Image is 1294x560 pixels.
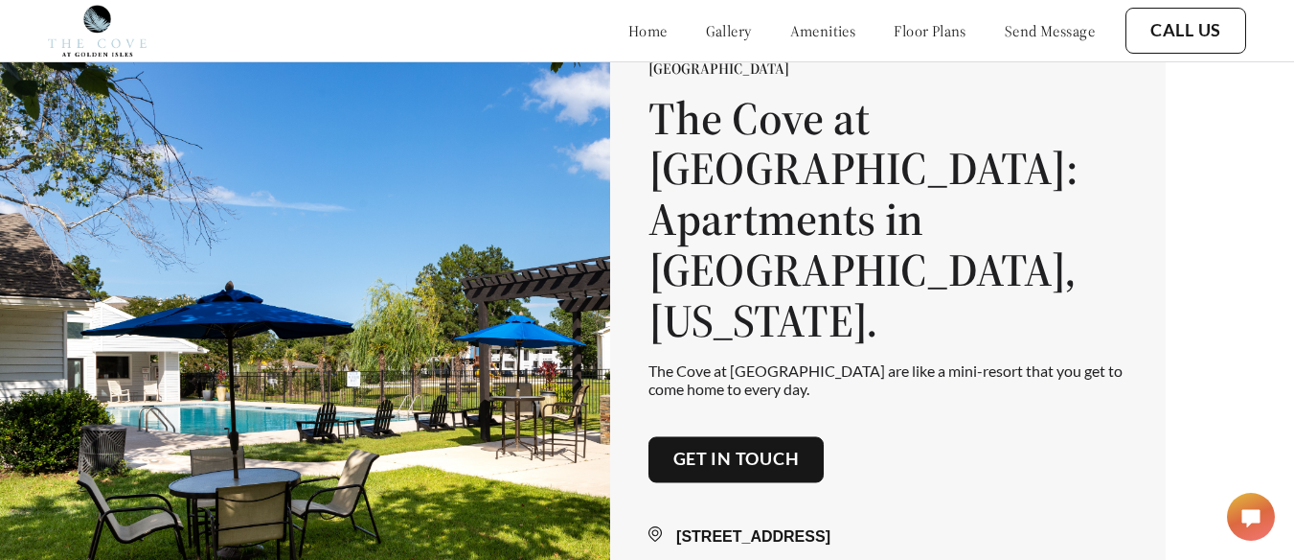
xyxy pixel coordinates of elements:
a: Call Us [1150,20,1221,41]
p: Find your new home [DATE] at [GEOGRAPHIC_DATA] at [GEOGRAPHIC_DATA] [648,39,1127,78]
a: Get in touch [673,449,800,470]
a: floor plans [894,21,966,40]
p: The Cove at [GEOGRAPHIC_DATA] are like a mini-resort that you get to come home to every day. [648,362,1127,398]
img: cove_at_golden_isles_logo.png [48,5,147,57]
a: send message [1005,21,1095,40]
a: gallery [706,21,752,40]
div: [STREET_ADDRESS] [648,525,1127,548]
a: home [628,21,668,40]
button: Call Us [1125,8,1246,54]
a: amenities [790,21,856,40]
h1: The Cove at [GEOGRAPHIC_DATA]: Apartments in [GEOGRAPHIC_DATA], [US_STATE]. [648,93,1127,346]
button: Get in touch [648,436,825,482]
